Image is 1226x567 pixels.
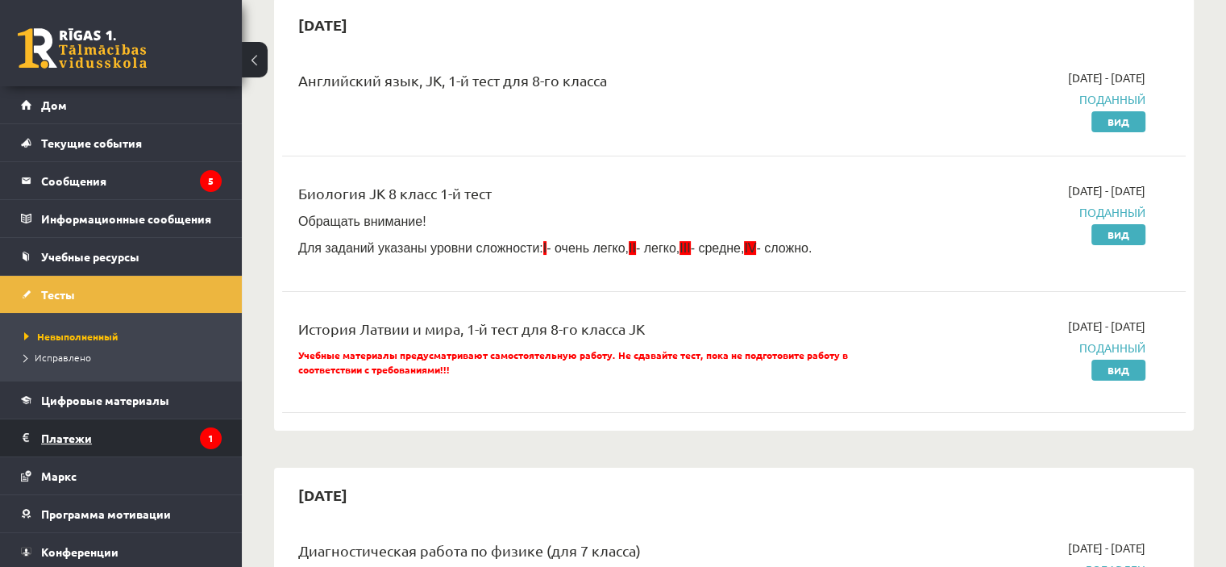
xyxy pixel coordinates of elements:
[298,348,848,376] font: Учебные материалы предусматривают самостоятельную работу. Не сдавайте тест, пока не подготовите р...
[1079,205,1145,219] font: Поданный
[208,174,214,187] font: 5
[41,431,92,445] font: Платежи
[18,28,147,69] a: Рижская 1-я средняя школа заочного обучения
[298,320,645,337] font: История Латвии и мира, 1-й тест для 8-го класса JK
[21,200,222,237] a: Информационные сообщения
[756,241,812,255] font: - сложно.
[1079,340,1145,355] font: Поданный
[298,72,607,89] font: Английский язык, JK, 1-й тест для 8-го класса
[1068,183,1145,198] font: [DATE] - [DATE]
[1068,540,1145,555] font: [DATE] - [DATE]
[1108,228,1129,241] font: Вид
[636,241,679,255] font: - легко,
[21,238,222,275] a: Учебные ресурсы
[21,381,222,419] a: Цифровые материалы
[298,241,543,255] font: Для заданий указаны уровни сложности:
[41,211,211,226] font: Информационные сообщения
[298,185,492,202] font: Биология JK 8 класс 1-й тест
[1068,319,1145,333] font: [DATE] - [DATE]
[41,249,139,264] font: Учебные ресурсы
[679,241,690,255] font: III
[298,486,347,504] font: [DATE]
[24,350,226,365] a: Исправлено
[21,419,222,457] a: Платежи1
[21,457,222,494] a: Маркс
[543,241,547,255] font: I
[208,432,214,444] font: 1
[21,124,222,161] a: Текущие события
[1068,70,1145,85] font: [DATE] - [DATE]
[35,351,91,364] font: Исправлено
[41,544,118,559] font: Конференции
[21,495,222,532] a: Программа мотивации
[24,329,226,344] a: Невыполненный
[691,241,745,255] font: - средне,
[37,330,118,343] font: Невыполненный
[744,241,756,255] font: IV
[41,469,77,483] font: Маркс
[41,287,75,302] font: Тесты
[1091,360,1145,381] a: Вид
[41,98,67,112] font: Дом
[547,241,629,255] font: - очень легко,
[1091,224,1145,245] a: Вид
[298,542,641,559] font: Диагностическая работа по физике (для 7 класса)
[41,135,142,150] font: Текущие события
[41,173,106,188] font: Сообщения
[21,162,222,199] a: Сообщения5
[298,215,426,228] font: Обращать внимание!
[1079,92,1145,106] font: Поданный
[21,276,222,313] a: Тесты
[1108,364,1129,377] font: Вид
[41,393,169,407] font: Цифровые материалы
[21,86,222,123] a: Дом
[629,241,636,255] font: II
[1108,115,1129,128] font: Вид
[1091,111,1145,132] a: Вид
[298,15,347,34] font: [DATE]
[41,507,171,521] font: Программа мотивации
